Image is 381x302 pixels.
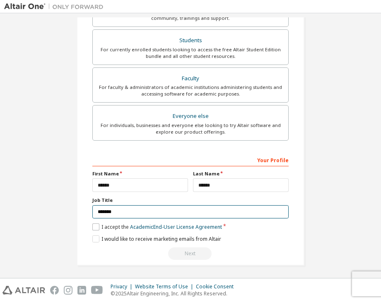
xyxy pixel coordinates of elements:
img: linkedin.svg [77,286,86,295]
div: For currently enrolled students looking to access the free Altair Student Edition bundle and all ... [98,46,283,60]
img: altair_logo.svg [2,286,45,295]
img: Altair One [4,2,108,11]
div: Students [98,35,283,46]
div: For faculty & administrators of academic institutions administering students and accessing softwa... [98,84,283,97]
img: youtube.svg [91,286,103,295]
label: Job Title [92,197,289,204]
label: I would like to receive marketing emails from Altair [92,235,221,242]
label: I accept the [92,223,222,230]
img: instagram.svg [64,286,72,295]
div: For individuals, businesses and everyone else looking to try Altair software and explore our prod... [98,122,283,135]
div: Read and acccept EULA to continue [92,247,289,260]
div: Everyone else [98,110,283,122]
p: © 2025 Altair Engineering, Inc. All Rights Reserved. [111,290,239,297]
label: First Name [92,170,188,177]
label: Last Name [193,170,289,177]
img: facebook.svg [50,286,59,295]
a: Academic End-User License Agreement [130,223,222,230]
div: Cookie Consent [196,283,239,290]
div: Your Profile [92,153,289,166]
div: Website Terms of Use [135,283,196,290]
div: Faculty [98,73,283,84]
div: Privacy [111,283,135,290]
